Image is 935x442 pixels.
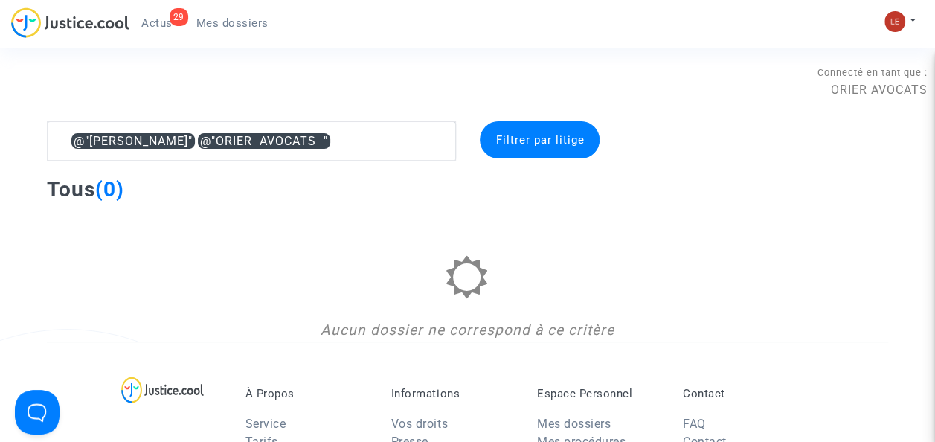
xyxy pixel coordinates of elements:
span: Actus [141,16,173,30]
a: Service [245,417,286,431]
div: Aucun dossier ne correspond à ce critère [47,320,888,342]
a: 29Actus [129,12,184,34]
img: logo-lg.svg [121,377,204,403]
img: jc-logo.svg [11,7,129,38]
span: Tous [47,177,95,202]
div: 29 [170,8,188,26]
p: À Propos [245,387,369,400]
img: 7d989c7df380ac848c7da5f314e8ff03 [884,11,905,32]
span: Connecté en tant que : [817,67,928,78]
span: Mes dossiers [196,16,269,30]
a: Mes dossiers [537,417,611,431]
span: (0) [95,177,124,202]
iframe: Help Scout Beacon - Open [15,390,60,435]
a: Mes dossiers [184,12,280,34]
p: Contact [683,387,806,400]
span: Filtrer par litige [495,133,584,147]
a: Vos droits [391,417,448,431]
p: Informations [391,387,515,400]
a: FAQ [683,417,706,431]
p: Espace Personnel [537,387,661,400]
